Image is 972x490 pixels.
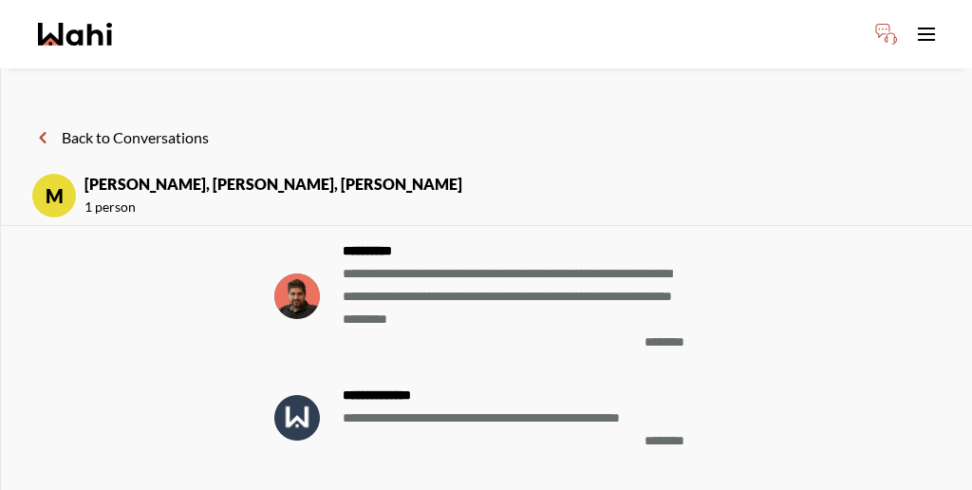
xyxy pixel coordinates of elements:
span: 1 person [84,196,462,218]
button: Toggle open navigation menu [907,15,945,53]
strong: [PERSON_NAME], [PERSON_NAME], [PERSON_NAME] [84,173,462,196]
div: M [31,173,77,218]
a: Wahi homepage [38,23,112,46]
button: Back to Conversations [31,125,209,150]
